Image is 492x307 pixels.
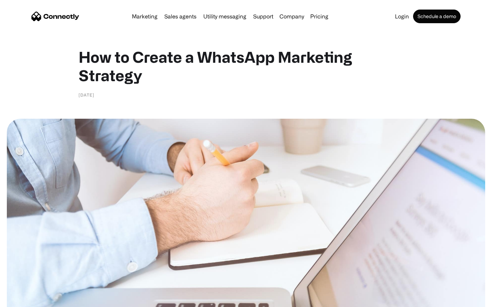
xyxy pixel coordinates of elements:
a: Pricing [307,14,331,19]
div: Company [279,12,304,21]
a: Marketing [129,14,160,19]
a: Schedule a demo [413,10,461,23]
a: Sales agents [162,14,199,19]
a: Utility messaging [201,14,249,19]
a: Support [250,14,276,19]
a: Login [392,14,412,19]
ul: Language list [14,295,41,305]
aside: Language selected: English [7,295,41,305]
div: [DATE] [79,91,94,98]
h1: How to Create a WhatsApp Marketing Strategy [79,48,413,85]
